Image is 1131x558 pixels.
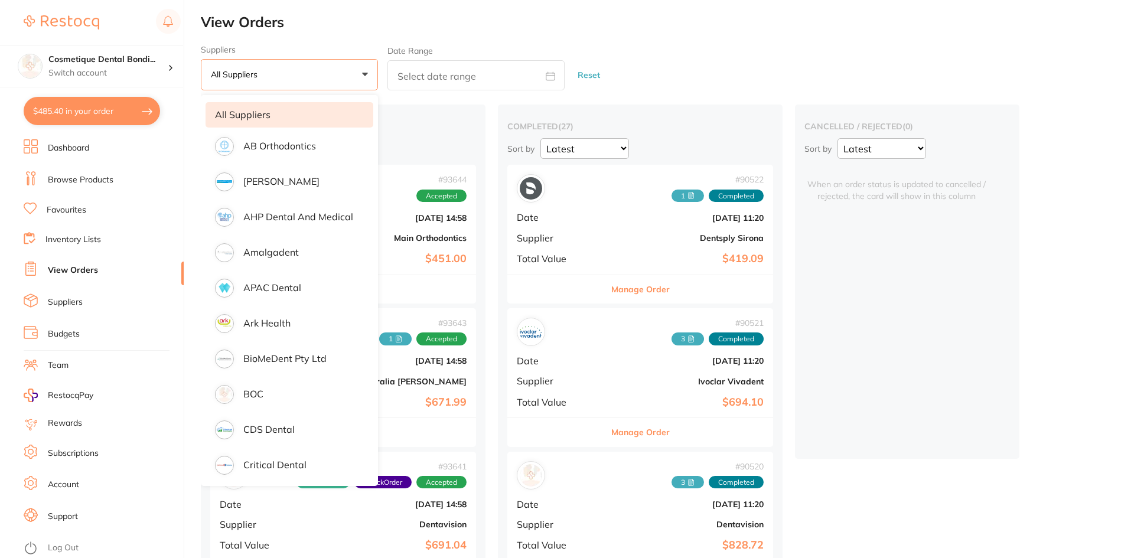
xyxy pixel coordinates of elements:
[379,332,412,345] span: Received
[48,360,69,371] a: Team
[308,213,467,223] b: [DATE] 14:58
[217,316,232,331] img: supplier image
[416,175,467,184] span: # 93644
[217,280,232,296] img: supplier image
[24,97,160,125] button: $485.40 in your order
[48,296,83,308] a: Suppliers
[217,422,232,438] img: supplier image
[206,102,373,127] li: All suppliers
[243,211,353,222] p: AHP Dental and Medical
[709,332,764,345] span: Completed
[605,520,764,529] b: Dentavision
[201,14,1131,31] h2: View Orders
[243,247,299,257] p: Amalgadent
[243,424,295,435] p: CDS Dental
[804,165,989,202] span: When an order status is updated to cancelled / rejected, the card will show in this column
[217,139,232,154] img: supplier image
[611,275,670,304] button: Manage Order
[243,459,307,470] p: Critical Dental
[243,141,316,151] p: AB Orthodontics
[24,539,180,558] button: Log Out
[243,282,301,293] p: APAC Dental
[243,389,263,399] p: BOC
[520,321,542,343] img: Ivoclar Vivadent
[416,190,467,203] span: Accepted
[308,356,467,366] b: [DATE] 14:58
[605,539,764,552] b: $828.72
[308,377,467,386] b: Healthware Australia [PERSON_NAME]
[48,417,82,429] a: Rewards
[605,356,764,366] b: [DATE] 11:20
[517,540,596,550] span: Total Value
[217,245,232,260] img: supplier image
[201,59,378,91] button: All suppliers
[211,69,262,80] p: All suppliers
[48,265,98,276] a: View Orders
[296,462,467,471] span: # 93641
[517,212,596,223] span: Date
[24,9,99,36] a: Restocq Logo
[48,174,113,186] a: Browse Products
[48,328,80,340] a: Budgets
[220,499,299,510] span: Date
[217,387,232,402] img: supplier image
[517,376,596,386] span: Supplier
[48,542,79,554] a: Log Out
[672,190,704,203] span: Received
[48,142,89,154] a: Dashboard
[416,332,467,345] span: Accepted
[243,318,291,328] p: Ark Health
[517,233,596,243] span: Supplier
[48,390,93,402] span: RestocqPay
[520,464,542,487] img: Dentavision
[24,389,93,402] a: RestocqPay
[517,499,596,510] span: Date
[48,67,168,79] p: Switch account
[507,143,534,154] p: Sort by
[217,351,232,367] img: supplier image
[220,519,299,530] span: Supplier
[220,540,299,550] span: Total Value
[709,190,764,203] span: Completed
[507,121,773,132] h2: completed ( 27 )
[517,519,596,530] span: Supplier
[387,46,433,56] label: Date Range
[243,353,327,364] p: BioMeDent Pty Ltd
[672,175,764,184] span: # 90522
[201,45,378,54] label: Suppliers
[804,121,1010,132] h2: cancelled / rejected ( 0 )
[308,500,467,509] b: [DATE] 14:58
[709,476,764,489] span: Completed
[672,332,704,345] span: Received
[605,396,764,409] b: $694.10
[18,54,42,78] img: Cosmetique Dental Bondi Junction
[672,318,764,328] span: # 90521
[605,233,764,243] b: Dentsply Sirona
[379,318,467,328] span: # 93643
[308,253,467,265] b: $451.00
[24,15,99,30] img: Restocq Logo
[48,479,79,491] a: Account
[217,458,232,473] img: supplier image
[672,476,704,489] span: Received
[574,60,604,91] button: Reset
[672,462,764,471] span: # 90520
[517,397,596,407] span: Total Value
[48,511,78,523] a: Support
[243,176,320,187] p: [PERSON_NAME]
[611,418,670,446] button: Manage Order
[354,476,412,489] span: Back orders
[387,60,565,90] input: Select date range
[605,377,764,386] b: Ivoclar Vivadent
[48,54,168,66] h4: Cosmetique Dental Bondi Junction
[416,476,467,489] span: Accepted
[217,174,232,190] img: supplier image
[308,539,467,552] b: $691.04
[605,253,764,265] b: $419.09
[308,396,467,409] b: $671.99
[605,500,764,509] b: [DATE] 11:20
[605,213,764,223] b: [DATE] 11:20
[308,520,467,529] b: Dentavision
[520,177,542,200] img: Dentsply Sirona
[48,448,99,459] a: Subscriptions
